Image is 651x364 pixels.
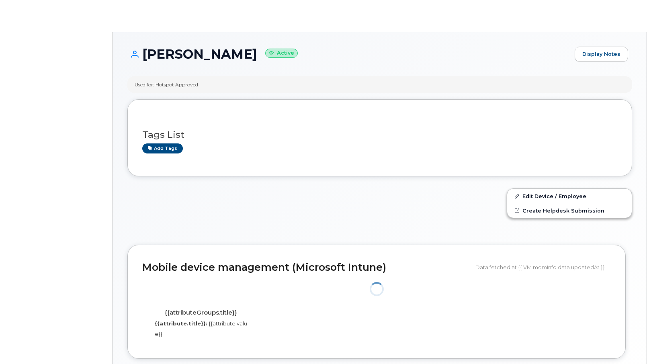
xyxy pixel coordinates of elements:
[142,262,469,273] h2: Mobile device management (Microsoft Intune)
[142,130,617,140] h3: Tags List
[127,47,571,61] h1: [PERSON_NAME]
[265,49,298,58] small: Active
[475,260,611,275] div: Data fetched at {{ VM.mdmInfo.data.updatedAt }}
[507,203,632,218] a: Create Helpdesk Submission
[575,47,628,62] a: Display Notes
[148,309,254,316] h4: {{attributeGroups.title}}
[142,143,183,153] a: Add tags
[507,189,632,203] a: Edit Device / Employee
[155,320,207,327] label: {{attribute.title}}:
[135,81,198,88] div: Used for: Hotspot Approved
